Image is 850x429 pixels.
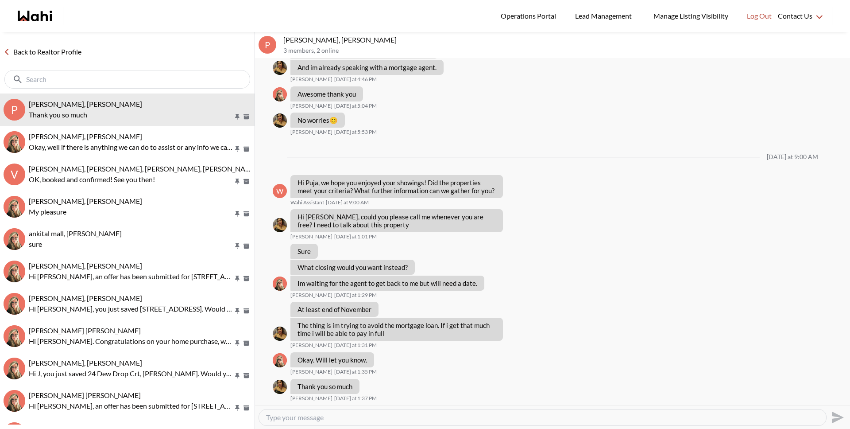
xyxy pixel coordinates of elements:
button: Archive [242,404,251,412]
div: Puja Mandal [273,61,287,75]
div: J D, Barbara [4,358,25,379]
span: [PERSON_NAME], [PERSON_NAME], [PERSON_NAME], [PERSON_NAME] [29,164,258,173]
span: [PERSON_NAME] [290,342,332,349]
p: And im already speaking with a mortgage agent. [297,63,437,71]
time: 2025-10-08T17:29:23.902Z [334,292,377,299]
div: Puja Mandal [273,113,287,128]
div: Sean Kurzman, Barbara [4,325,25,347]
img: P [273,380,287,394]
div: Vaghela Gaurang, Barbara [4,261,25,282]
div: Barbara Funt [273,277,287,291]
span: [PERSON_NAME], [PERSON_NAME] [29,197,142,205]
span: Log Out [747,10,772,22]
time: 2025-10-07T21:53:47.812Z [334,129,377,136]
div: tom smith, Barbara [4,131,25,153]
button: Archive [242,307,251,315]
button: Pin [233,404,241,412]
p: Thank you so much [297,382,352,390]
button: Pin [233,275,241,282]
span: Wahi Assistant [290,199,324,206]
p: 3 members , 2 online [283,47,846,55]
input: Search [26,75,230,84]
button: Archive [242,145,251,153]
div: [DATE] at 9:00 AM [767,153,818,161]
span: [PERSON_NAME] [PERSON_NAME] [29,326,141,335]
p: Okay, well if there is anything we can do to assist or any info we can gather for you, don't hesi... [29,142,233,152]
img: B [273,353,287,367]
time: 2025-10-08T17:31:06.207Z [334,342,377,349]
p: Hi [PERSON_NAME]. Congratulations on your home purchase, we wish you all the best. [29,336,233,347]
span: [PERSON_NAME] [290,129,332,136]
span: 😊 [329,116,338,124]
div: W [273,184,287,198]
div: Raisa Rahim, Barbara [4,293,25,315]
span: [PERSON_NAME], [PERSON_NAME] [29,359,142,367]
button: Archive [242,372,251,379]
div: V [4,164,25,185]
img: P [273,218,287,232]
time: 2025-10-08T17:35:13.806Z [334,368,377,375]
time: 2025-10-07T20:46:50.554Z [334,76,377,83]
p: What closing would you want instead? [297,263,408,271]
img: P [273,113,287,128]
img: t [4,131,25,153]
div: Puja Mandal [273,327,287,341]
p: Awesome thank you [297,90,356,98]
button: Archive [242,275,251,282]
button: Archive [242,178,251,185]
p: The thing is im trying to avoid the mortgage loan. If i get that much time i will be able to pay ... [297,321,496,337]
button: Pin [233,242,241,250]
p: Okay. Will let you know. [297,356,367,364]
img: M [4,390,25,412]
div: ankital mall, Barbara [4,228,25,250]
img: S [4,325,25,347]
button: Archive [242,113,251,121]
span: Lead Management [575,10,635,22]
p: [PERSON_NAME], [PERSON_NAME] [283,35,846,44]
time: 2025-10-07T21:04:56.731Z [334,102,377,109]
button: Pin [233,307,241,315]
img: P [273,61,287,75]
div: P [259,36,276,54]
button: Pin [233,113,241,121]
img: V [4,196,25,218]
button: Send [827,407,846,427]
span: Operations Portal [501,10,559,22]
span: [PERSON_NAME], [PERSON_NAME] [29,100,142,108]
p: Hi [PERSON_NAME], an offer has been submitted for [STREET_ADDRESS]. If you’re still interested in... [29,271,233,282]
span: [PERSON_NAME] [290,76,332,83]
div: Puja Mandal [273,218,287,232]
span: [PERSON_NAME], [PERSON_NAME] [29,294,142,302]
p: No worries [297,116,338,124]
div: Meghan DuCille, Barbara [4,390,25,412]
p: Hi J, you just saved 24 Dew Drop Crt, [PERSON_NAME]. Would you like to book a showing or receive ... [29,368,233,379]
p: OK, booked and confirmed! See you then! [29,174,233,185]
p: Hi Puja, we hope you enjoyed your showings! Did the properties meet your criteria? What further i... [297,179,496,195]
button: Pin [233,145,241,153]
p: Sure [297,247,311,255]
span: ankital mall, [PERSON_NAME] [29,229,122,238]
p: Hi [PERSON_NAME], could you please call me whenever you are free? I need to talk about this property [297,213,496,229]
div: P [4,99,25,121]
p: Hi [PERSON_NAME], an offer has been submitted for [STREET_ADDRESS]. If you’re still interested in... [29,401,233,411]
textarea: Type your message [266,413,819,422]
p: Hi [PERSON_NAME], you just saved [STREET_ADDRESS]. Would you like to book a showing or receive mo... [29,304,233,314]
div: Barbara Funt [273,87,287,101]
button: Pin [233,178,241,185]
p: My pleasure [29,207,233,217]
span: [PERSON_NAME] [290,292,332,299]
span: [PERSON_NAME] [290,102,332,109]
span: [PERSON_NAME] [290,395,332,402]
span: [PERSON_NAME] [PERSON_NAME] [29,391,141,399]
img: B [273,277,287,291]
time: 2025-10-08T17:01:13.846Z [334,233,377,240]
span: [PERSON_NAME], [PERSON_NAME] [29,261,142,270]
div: Volodymyr Vozniak, Barb [4,196,25,218]
span: [PERSON_NAME] [290,233,332,240]
time: 2025-10-08T17:37:19.160Z [334,395,377,402]
div: Barbara Funt [273,353,287,367]
button: Archive [242,339,251,347]
button: Pin [233,372,241,379]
